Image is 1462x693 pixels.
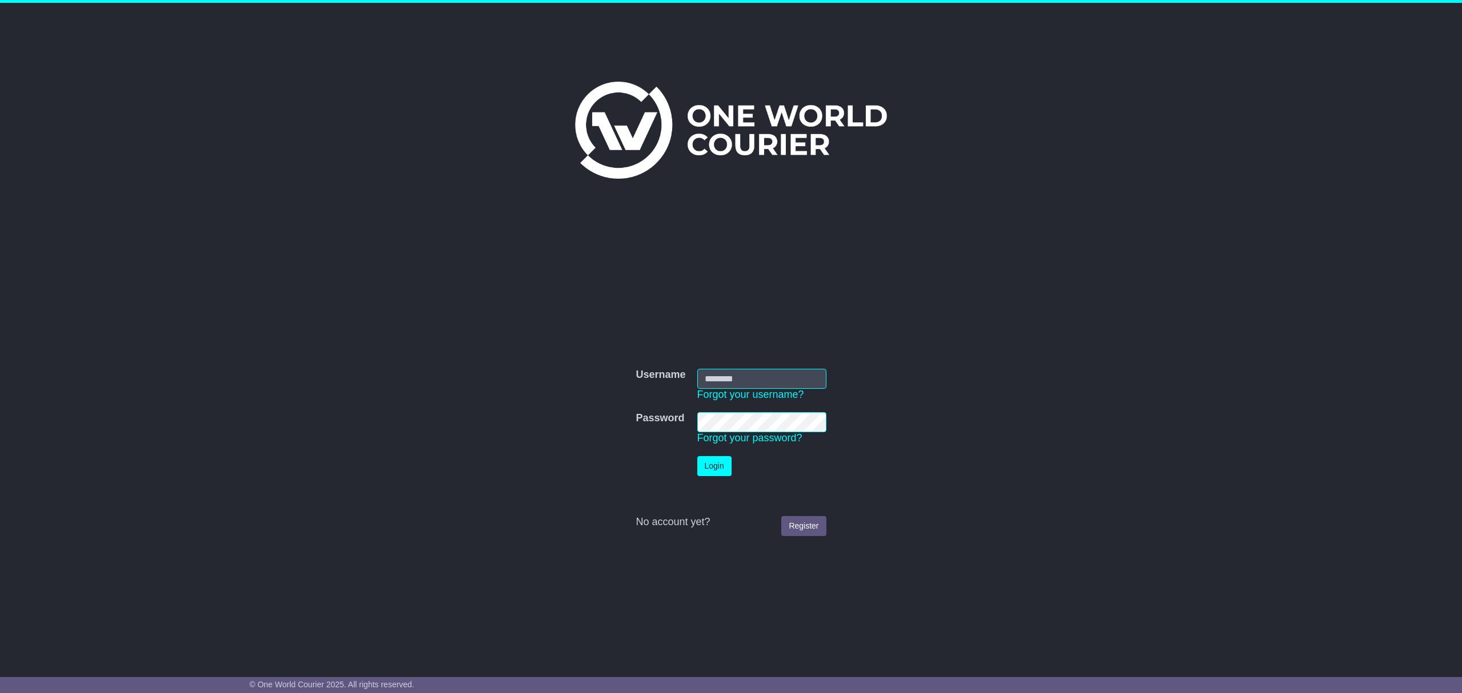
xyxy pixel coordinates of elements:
[575,82,887,179] img: One World
[636,412,684,425] label: Password
[636,369,685,381] label: Username
[697,432,802,444] a: Forgot your password?
[781,516,826,536] a: Register
[250,680,415,689] span: © One World Courier 2025. All rights reserved.
[697,456,732,476] button: Login
[636,516,826,529] div: No account yet?
[697,389,804,400] a: Forgot your username?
